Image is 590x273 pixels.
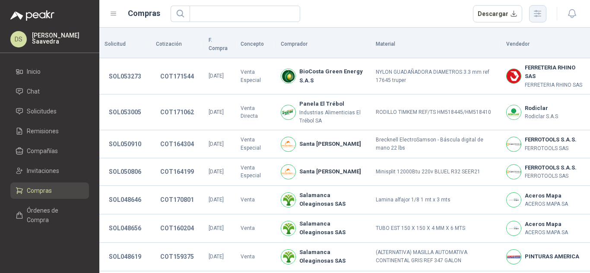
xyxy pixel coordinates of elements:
span: Compras [27,186,52,195]
button: Descargar [473,5,523,22]
b: FERROTOOLS S.A.S. [525,163,577,172]
b: Santa [PERSON_NAME] [299,167,361,176]
a: Compras [10,182,89,199]
button: SOL050806 [105,164,146,179]
span: [DATE] [209,109,224,115]
b: Santa [PERSON_NAME] [299,140,361,148]
button: COT171062 [156,104,198,120]
img: Company Logo [507,250,521,264]
th: Comprador [276,31,371,58]
p: ACEROS MAPA SA [525,229,568,237]
img: Company Logo [507,69,521,83]
a: Remisiones [10,123,89,139]
div: DS [10,31,27,47]
p: Rodiclar S.A.S [525,113,558,121]
span: [DATE] [209,73,224,79]
td: NYLON GUADAÑADORA DIAMETROS 3.3 mm ref 17645 truper [371,58,501,95]
th: F. Compra [203,31,235,58]
b: Rodiclar [525,104,558,113]
span: [DATE] [209,197,224,203]
td: Venta [235,186,276,214]
img: Company Logo [281,221,295,235]
img: Company Logo [281,137,295,151]
button: COT164304 [156,136,198,152]
b: Salamanca Oleaginosas SAS [299,248,365,266]
td: Venta [235,243,276,271]
th: Concepto [235,31,276,58]
td: Venta Especial [235,58,276,95]
img: Company Logo [507,105,521,119]
img: Company Logo [281,69,295,83]
a: Solicitudes [10,103,89,119]
span: Solicitudes [27,107,57,116]
td: Minisplit 12000Btu 220v BLUEL R32 SEER21 [371,158,501,186]
b: Aceros Mapa [525,220,568,229]
button: COT171544 [156,69,198,84]
td: RODILLO TIMKEM REF/TS HM518445/HM518410 [371,94,501,130]
p: FERROTOOLS SAS [525,144,577,153]
td: Venta Especial [235,158,276,186]
th: Solicitud [99,31,151,58]
a: Inicio [10,63,89,80]
b: Salamanca Oleaginosas SAS [299,220,365,237]
button: SOL048619 [105,249,146,264]
b: BioCosta Green Energy S.A.S [299,67,365,85]
b: Panela El Trébol [299,100,365,108]
button: SOL053273 [105,69,146,84]
button: SOL048656 [105,220,146,236]
th: Material [371,31,501,58]
img: Logo peakr [10,10,54,21]
img: Company Logo [507,221,521,235]
button: SOL050910 [105,136,146,152]
b: Aceros Mapa [525,191,568,200]
img: Company Logo [507,165,521,179]
p: [PERSON_NAME] Saavedra [32,32,89,44]
img: Company Logo [507,137,521,151]
b: PINTURAS AMERICA [525,252,579,261]
td: Venta Directa [235,94,276,130]
a: Chat [10,83,89,100]
span: [DATE] [209,254,224,260]
span: Compañías [27,146,58,156]
span: Invitaciones [27,166,59,176]
img: Company Logo [281,105,295,119]
td: Venta [235,214,276,243]
p: Industrias Alimenticias El Trébol SA [299,109,365,125]
button: COT160204 [156,220,198,236]
span: [DATE] [209,225,224,231]
span: Inicio [27,67,41,76]
b: FERRETERIA RHINO SAS [525,63,585,81]
p: FERRETERIA RHINO SAS [525,81,585,89]
p: FERROTOOLS SAS [525,172,577,180]
span: [DATE] [209,169,224,175]
span: [DATE] [209,141,224,147]
a: Compañías [10,143,89,159]
img: Company Logo [281,250,295,264]
button: COT170801 [156,192,198,207]
td: Brecknell ElectroSamson - Báscula digital de mano 22 lbs [371,130,501,158]
td: (ALTERNATIVA) MASILLA AUTOMATIVA CONTINENTAL GRIS REF 347 GALON [371,243,501,271]
h1: Compras [128,7,160,19]
a: Invitaciones [10,163,89,179]
button: SOL053005 [105,104,146,120]
td: Lamina alfajor 1/8 1 mt x 3 mts [371,186,501,214]
td: Venta Especial [235,130,276,158]
span: Órdenes de Compra [27,206,81,225]
b: Salamanca Oleaginosas SAS [299,191,365,209]
img: Company Logo [281,165,295,179]
button: COT164199 [156,164,198,179]
th: Vendedor [501,31,590,58]
span: Chat [27,87,40,96]
button: COT159375 [156,249,198,264]
td: TUBO EST 150 X 150 X 4 MM X 6 MTS [371,214,501,243]
img: Company Logo [507,193,521,207]
span: Remisiones [27,126,59,136]
a: Órdenes de Compra [10,202,89,228]
img: Company Logo [281,193,295,207]
th: Cotización [151,31,203,58]
b: FERROTOOLS S.A.S. [525,135,577,144]
p: ACEROS MAPA SA [525,200,568,208]
button: SOL048646 [105,192,146,207]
